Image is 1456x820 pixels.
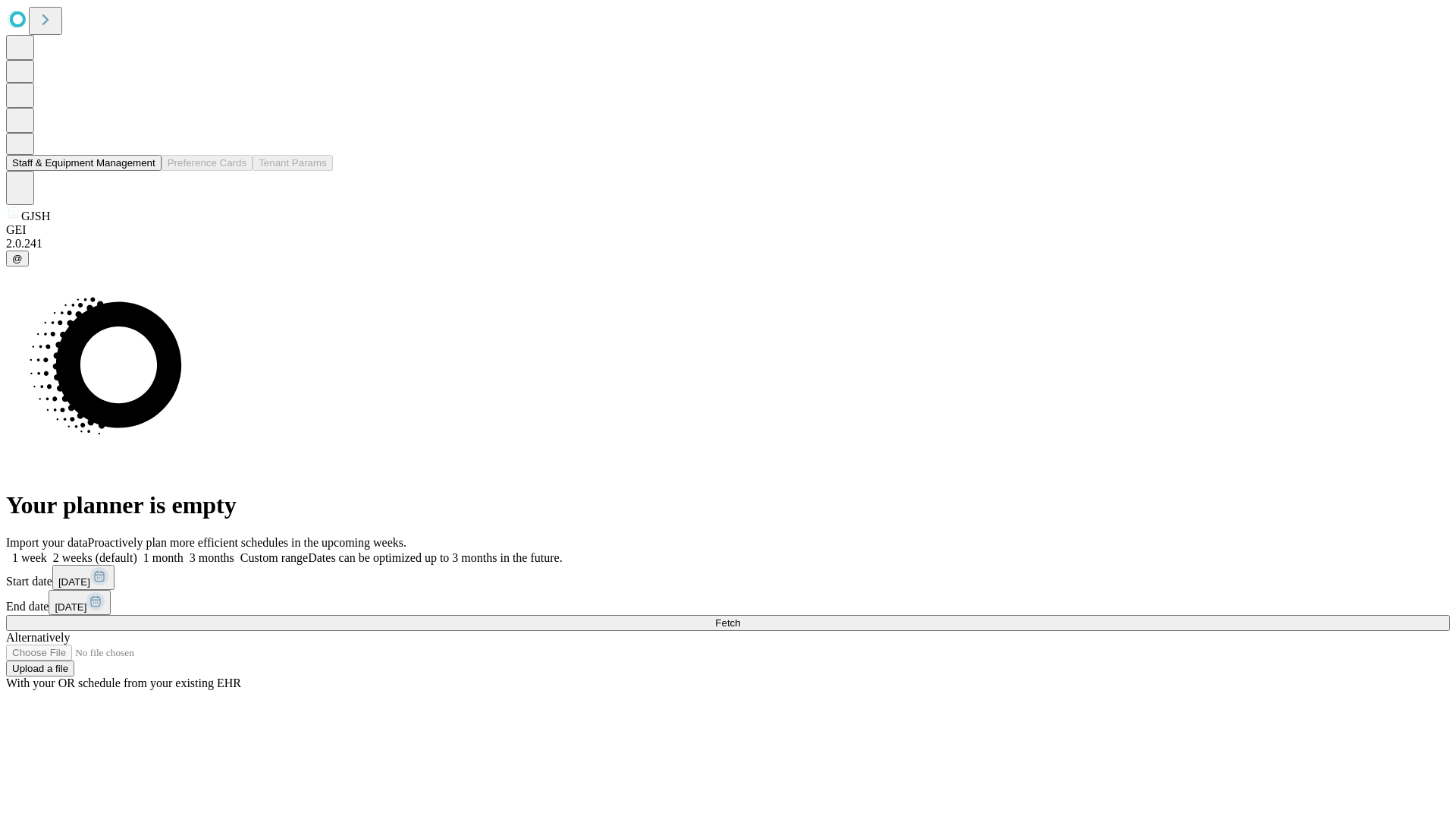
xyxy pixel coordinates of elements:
button: Upload a file [6,661,74,676]
span: Proactively plan more efficient schedules in the upcoming weeks. [88,536,406,549]
span: Dates can be optimized up to 3 months in the future. [308,551,562,564]
span: [DATE] [55,601,86,613]
span: 1 month [143,551,184,564]
button: [DATE] [52,565,115,590]
span: Custom range [240,551,308,564]
div: GEI [6,223,1450,237]
span: 2 weeks (default) [53,551,137,564]
span: @ [12,253,23,264]
button: Tenant Params [253,155,333,171]
button: Fetch [6,615,1450,631]
button: Staff & Equipment Management [6,155,162,171]
span: 3 months [190,551,234,564]
span: 1 week [12,551,47,564]
div: End date [6,590,1450,615]
span: Fetch [715,617,740,629]
span: Import your data [6,536,88,549]
div: 2.0.241 [6,237,1450,251]
h1: Your planner is empty [6,491,1450,519]
span: With your OR schedule from your existing EHR [6,676,241,689]
span: Alternatively [6,631,70,644]
button: [DATE] [49,590,111,615]
span: [DATE] [58,576,90,588]
div: Start date [6,565,1450,590]
button: Preference Cards [162,155,253,171]
span: GJSH [21,210,50,222]
button: @ [6,251,29,266]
